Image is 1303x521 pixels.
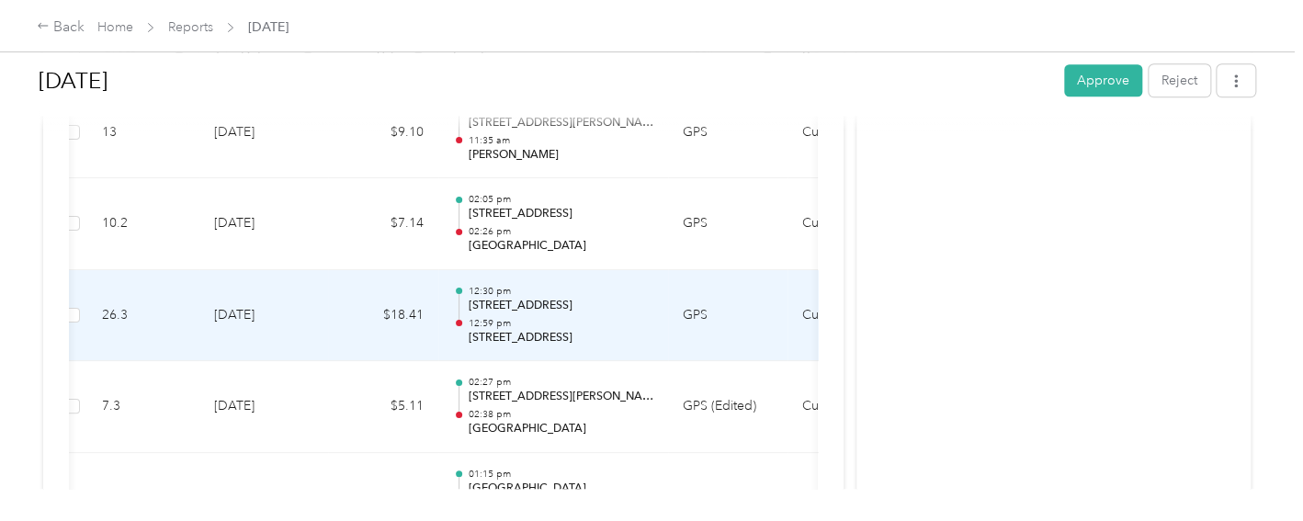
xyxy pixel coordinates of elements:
td: GPS [668,87,787,179]
p: 02:05 pm [468,193,653,206]
td: [DATE] [199,87,328,179]
p: [STREET_ADDRESS] [468,330,653,346]
td: GPS [668,270,787,362]
td: [DATE] [199,270,328,362]
a: Reports [168,19,213,35]
td: $5.11 [328,361,438,453]
span: [DATE] [248,17,289,37]
td: Cuyahoga DD [787,361,925,453]
td: 10.2 [87,178,199,270]
td: $9.10 [328,87,438,179]
td: 13 [87,87,199,179]
td: Cuyahoga DD [787,178,925,270]
td: Cuyahoga DD [787,87,925,179]
p: [STREET_ADDRESS] [468,298,653,314]
iframe: Everlance-gr Chat Button Frame [1200,418,1303,521]
p: [PERSON_NAME] [468,147,653,164]
p: [GEOGRAPHIC_DATA] [468,481,653,497]
p: 12:59 pm [468,317,653,330]
td: [DATE] [199,361,328,453]
td: $18.41 [328,270,438,362]
td: GPS [668,178,787,270]
td: GPS (Edited) [668,361,787,453]
p: 02:27 pm [468,376,653,389]
p: [STREET_ADDRESS][PERSON_NAME] [468,389,653,405]
p: [GEOGRAPHIC_DATA] [468,421,653,437]
button: Approve [1064,64,1142,96]
p: 12:30 pm [468,285,653,298]
td: 7.3 [87,361,199,453]
td: [DATE] [199,178,328,270]
p: 02:26 pm [468,225,653,238]
p: 11:35 am [468,134,653,147]
p: 01:15 pm [468,468,653,481]
button: Reject [1149,64,1210,96]
td: Cuyahoga DD [787,270,925,362]
p: [GEOGRAPHIC_DATA] [468,238,653,255]
td: 26.3 [87,270,199,362]
p: [STREET_ADDRESS] [468,206,653,222]
a: Home [97,19,133,35]
p: 02:38 pm [468,408,653,421]
td: $7.14 [328,178,438,270]
h1: Aug 2025 [39,59,1051,103]
div: Back [37,17,85,39]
